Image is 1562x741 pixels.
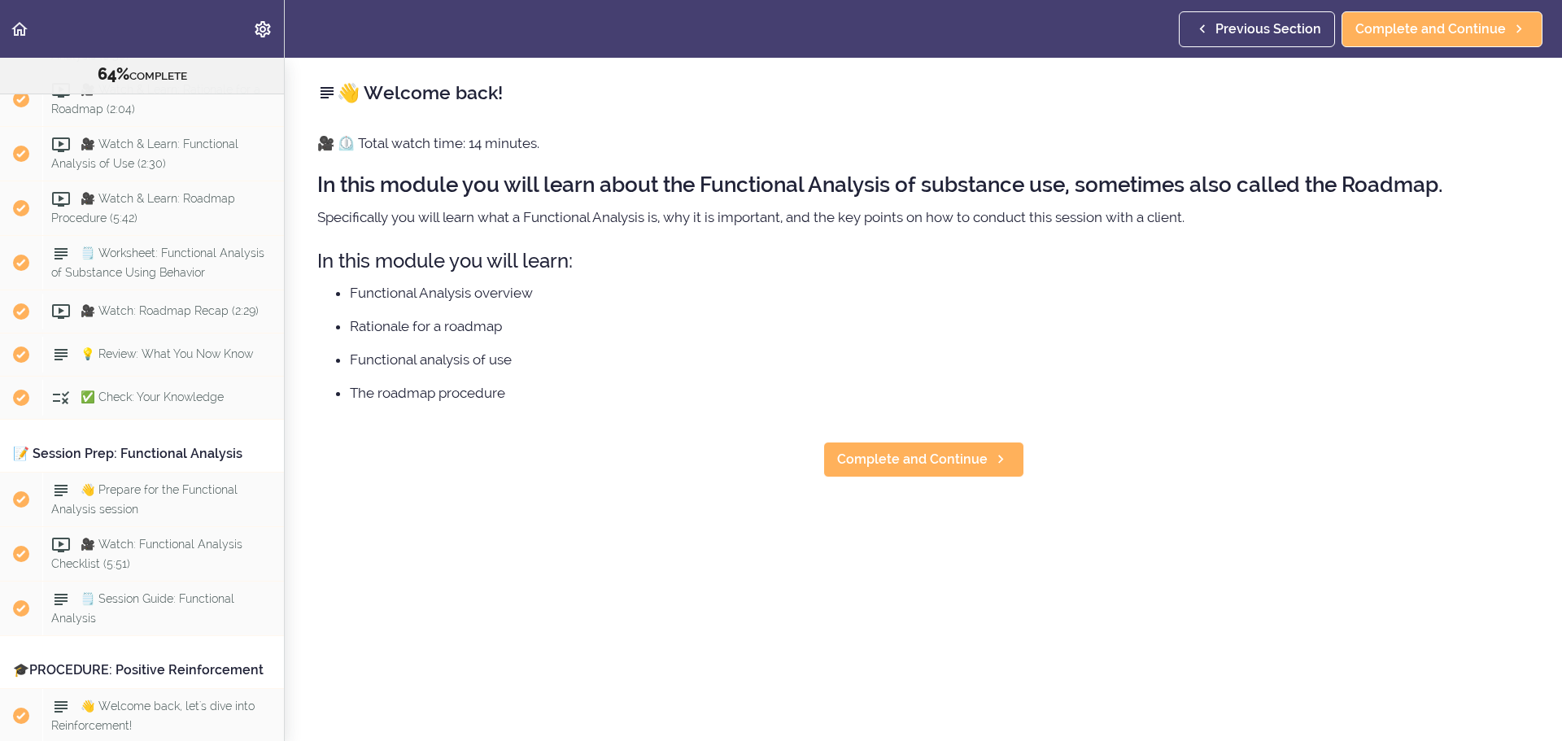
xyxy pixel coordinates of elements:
p: 🎥 ⏲️ Total watch time: 14 minutes. [317,131,1529,155]
a: Complete and Continue [1342,11,1542,47]
h2: 👋 Welcome back! [317,79,1529,107]
span: 🗒️ Worksheet: Functional Analysis of Substance Using Behavior [51,247,264,279]
div: COMPLETE [20,64,264,85]
span: Previous Section [1215,20,1321,39]
span: 🎥 Watch & Learn: Functional Analysis of Use (2:30) [51,138,238,170]
span: 🎥 Watch: Functional Analysis Checklist (5:51) [51,538,242,570]
span: 64% [98,64,129,84]
span: 👋 Prepare for the Functional Analysis session [51,484,238,516]
li: Functional analysis of use [350,349,1529,370]
span: Complete and Continue [837,450,988,469]
span: 🗒️ Session Guide: Functional Analysis [51,593,234,625]
span: 👋 Welcome back, let's dive into Reinforcement! [51,700,255,731]
span: 🎥 Watch: Roadmap Recap (2:29) [81,305,259,318]
a: Previous Section [1179,11,1335,47]
li: Functional Analysis overview [350,282,1529,303]
span: ✅ Check: Your Knowledge [81,391,224,404]
li: Rationale for a roadmap [350,316,1529,337]
span: 🎥 Watch & Learn: Roadmap Procedure (5:42) [51,193,235,224]
svg: Back to course curriculum [10,20,29,39]
span: 💡 Review: What You Now Know [81,348,253,361]
svg: Settings Menu [253,20,273,39]
li: The roadmap procedure [350,382,1529,403]
h3: In this module you will learn: [317,247,1529,274]
a: Complete and Continue [823,442,1024,477]
p: Specifically you will learn what a Functional Analysis is, why it is important, and the key point... [317,205,1529,229]
span: Complete and Continue [1355,20,1506,39]
h2: In this module you will learn about the Functional Analysis of substance use, sometimes also call... [317,173,1529,197]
